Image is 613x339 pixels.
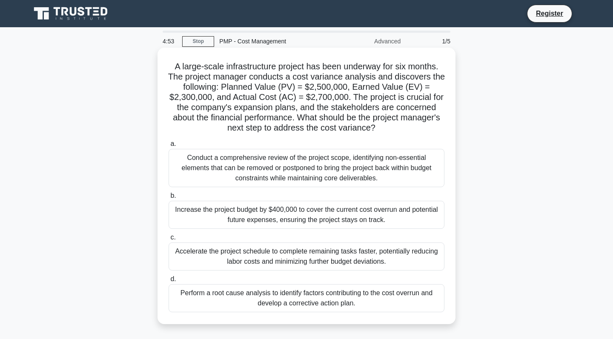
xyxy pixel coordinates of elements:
span: c. [170,234,175,241]
a: Stop [182,36,214,47]
div: Conduct a comprehensive review of the project scope, identifying non-essential elements that can ... [169,149,444,187]
div: PMP - Cost Management [214,33,331,50]
div: 4:53 [158,33,182,50]
div: Advanced [331,33,406,50]
div: Perform a root cause analysis to identify factors contributing to the cost overrun and develop a ... [169,284,444,312]
span: d. [170,275,176,282]
div: Increase the project budget by $400,000 to cover the current cost overrun and potential future ex... [169,201,444,229]
div: 1/5 [406,33,455,50]
span: b. [170,192,176,199]
a: Register [531,8,568,19]
span: a. [170,140,176,147]
h5: A large-scale infrastructure project has been underway for six months. The project manager conduc... [168,61,445,134]
div: Accelerate the project schedule to complete remaining tasks faster, potentially reducing labor co... [169,242,444,271]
